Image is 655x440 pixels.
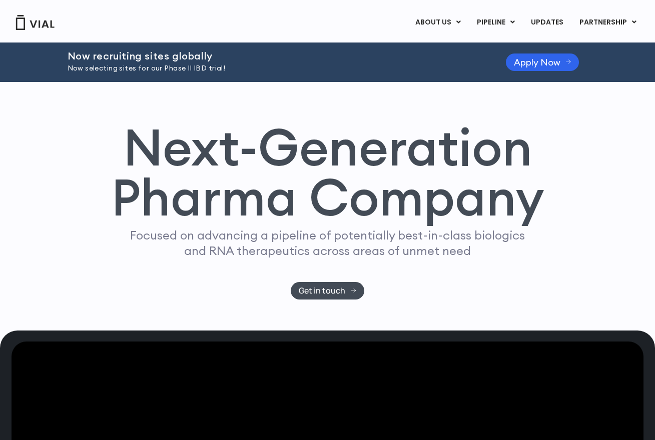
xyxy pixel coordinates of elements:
[291,282,364,299] a: Get in touch
[15,15,55,30] img: Vial Logo
[571,14,644,31] a: PARTNERSHIPMenu Toggle
[523,14,571,31] a: UPDATES
[514,58,560,66] span: Apply Now
[68,63,481,74] p: Now selecting sites for our Phase II IBD trial!
[111,122,544,223] h1: Next-Generation Pharma Company
[506,53,579,71] a: Apply Now
[407,14,468,31] a: ABOUT USMenu Toggle
[68,50,481,61] h2: Now recruiting sites globally
[299,287,345,294] span: Get in touch
[126,227,529,258] p: Focused on advancing a pipeline of potentially best-in-class biologics and RNA therapeutics acros...
[469,14,522,31] a: PIPELINEMenu Toggle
